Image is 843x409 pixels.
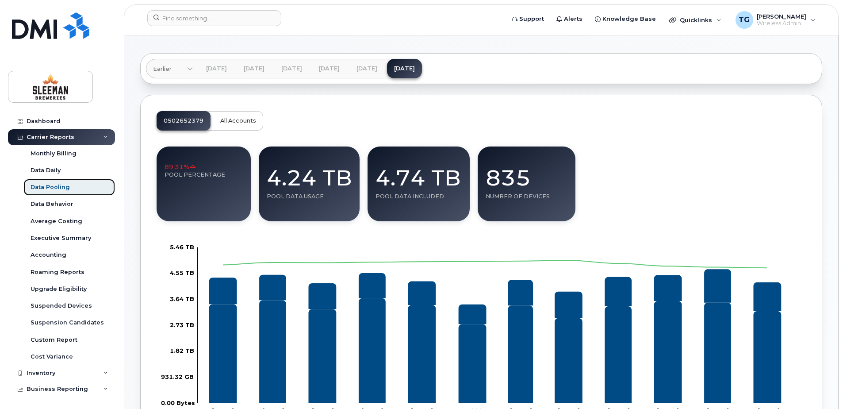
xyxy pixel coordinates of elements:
[680,16,712,23] span: Quicklinks
[237,59,272,78] a: [DATE]
[209,298,782,403] g: Smartphones
[267,193,352,200] div: Pool data usage
[165,171,243,178] div: Pool Percentage
[550,10,589,28] a: Alerts
[170,269,194,276] tspan: 4.55 TB
[267,154,352,193] div: 4.24 TB
[161,373,194,380] g: 0.00 Bytes
[589,10,662,28] a: Knowledge Base
[312,59,347,78] a: [DATE]
[757,13,806,20] span: [PERSON_NAME]
[170,321,194,328] g: 0.00 Bytes
[161,373,194,380] tspan: 931.32 GB
[486,154,567,193] div: 835
[564,15,582,23] span: Alerts
[161,399,195,406] tspan: 0.00 Bytes
[602,15,656,23] span: Knowledge Base
[170,295,194,302] g: 0.00 Bytes
[729,11,822,29] div: Tyler Gatcke
[486,193,567,200] div: Number of devices
[170,347,194,354] tspan: 1.82 TB
[165,162,196,171] span: 89.31%
[153,65,172,73] span: Earlier
[146,59,193,78] a: Earlier
[376,154,462,193] div: 4.74 TB
[170,295,194,302] tspan: 3.64 TB
[387,59,422,78] a: [DATE]
[274,59,309,78] a: [DATE]
[349,59,384,78] a: [DATE]
[519,15,544,23] span: Support
[663,11,728,29] div: Quicklinks
[757,20,806,27] span: Wireless Admin
[170,321,194,328] tspan: 2.73 TB
[170,243,194,250] tspan: 5.46 TB
[147,10,281,26] input: Find something...
[209,269,782,324] g: Data Only
[170,347,194,354] g: 0.00 Bytes
[170,269,194,276] g: 0.00 Bytes
[376,193,462,200] div: Pool data included
[199,59,234,78] a: [DATE]
[739,15,750,25] span: TG
[506,10,550,28] a: Support
[220,117,256,124] span: All Accounts
[170,243,194,250] g: 0.00 Bytes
